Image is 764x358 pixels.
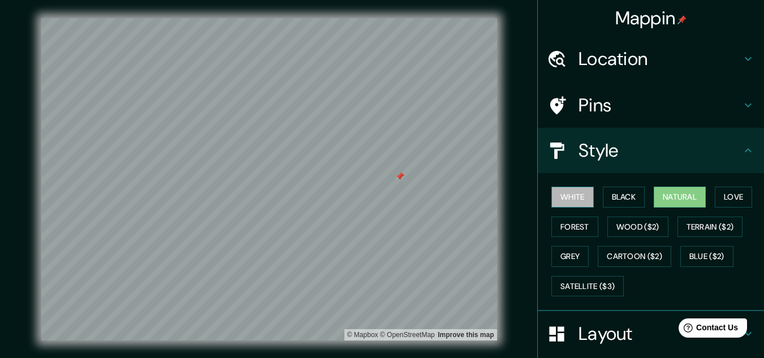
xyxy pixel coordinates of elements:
[615,7,687,29] h4: Mappin
[380,331,435,339] a: OpenStreetMap
[538,128,764,173] div: Style
[551,217,598,238] button: Forest
[538,36,764,81] div: Location
[438,331,494,339] a: Map feedback
[538,83,764,128] div: Pins
[579,139,741,162] h4: Style
[579,322,741,345] h4: Layout
[551,187,594,208] button: White
[680,246,733,267] button: Blue ($2)
[551,276,624,297] button: Satellite ($3)
[677,15,687,24] img: pin-icon.png
[41,18,497,340] canvas: Map
[654,187,706,208] button: Natural
[551,246,589,267] button: Grey
[715,187,752,208] button: Love
[598,246,671,267] button: Cartoon ($2)
[538,311,764,356] div: Layout
[347,331,378,339] a: Mapbox
[579,48,741,70] h4: Location
[579,94,741,117] h4: Pins
[603,187,645,208] button: Black
[663,314,752,346] iframe: Help widget launcher
[677,217,743,238] button: Terrain ($2)
[607,217,668,238] button: Wood ($2)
